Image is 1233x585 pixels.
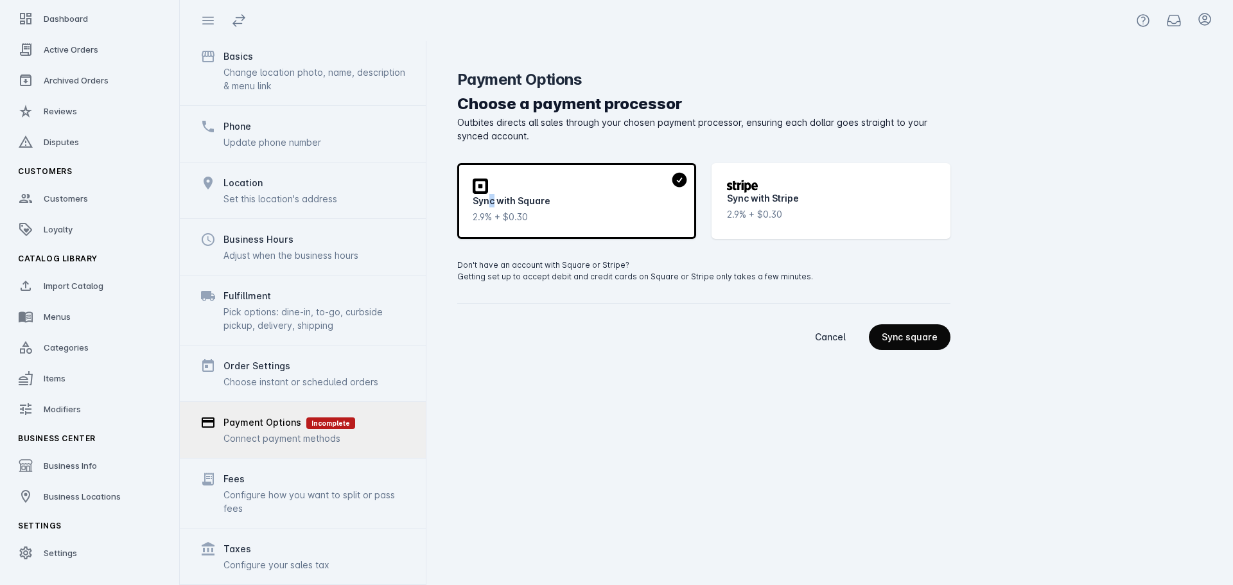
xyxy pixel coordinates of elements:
[223,119,251,134] div: Phone
[44,281,103,291] span: Import Catalog
[882,333,938,342] div: Sync square
[44,311,71,322] span: Menus
[8,128,172,156] a: Disputes
[223,135,321,149] div: Update phone number
[8,395,172,423] a: Modifiers
[8,35,172,64] a: Active Orders
[802,324,859,350] button: Cancel
[18,166,72,176] span: Customers
[44,491,121,502] span: Business Locations
[223,192,337,205] div: Set this location's address
[44,404,81,414] span: Modifiers
[727,207,782,221] div: 2.9% + $0.30
[223,415,301,430] div: Payment Options
[8,215,172,243] a: Loyalty
[223,375,378,389] div: Choose instant or scheduled orders
[223,358,290,374] div: Order Settings
[8,539,172,567] a: Settings
[306,417,355,429] span: Incomplete
[44,224,73,234] span: Loyalty
[8,272,172,300] a: Import Catalog
[223,558,329,572] div: Configure your sales tax
[18,521,62,530] span: Settings
[8,302,172,331] a: Menus
[44,13,88,24] span: Dashboard
[44,44,98,55] span: Active Orders
[8,333,172,362] a: Categories
[223,488,405,515] div: Configure how you want to split or pass fees
[473,194,550,207] div: Sync with Square
[8,4,172,33] a: Dashboard
[44,75,109,85] span: Archived Orders
[223,232,293,247] div: Business Hours
[8,97,172,125] a: Reviews
[44,342,89,353] span: Categories
[223,305,405,332] div: Pick options: dine-in, to-go, curbside pickup, delivery, shipping
[223,49,253,64] div: Basics
[18,254,98,263] span: Catalog Library
[727,191,799,205] div: Sync with Stripe
[8,451,172,480] a: Business Info
[457,72,582,87] div: Payment Options
[473,210,528,223] div: 2.9% + $0.30
[223,541,251,557] div: Taxes
[44,193,88,204] span: Customers
[44,460,97,471] span: Business Info
[8,184,172,213] a: Customers
[223,288,271,304] div: Fulfillment
[44,548,77,558] span: Settings
[44,137,79,147] span: Disputes
[8,364,172,392] a: Items
[8,66,172,94] a: Archived Orders
[8,482,172,511] a: Business Locations
[44,373,66,383] span: Items
[457,271,950,283] p: Getting set up to accept debit and credit cards on Square or Stripe only takes a few minutes.
[457,116,950,143] div: Outbites directs all sales through your chosen payment processor, ensuring each dollar goes strai...
[815,333,846,342] span: Cancel
[44,106,77,116] span: Reviews
[223,432,355,445] div: Connect payment methods
[223,65,405,92] div: Change location photo, name, description & menu link
[457,92,950,116] div: Choose a payment processor
[223,249,358,262] div: Adjust when the business hours
[223,175,263,191] div: Location
[869,324,950,350] button: continue
[18,433,96,443] span: Business Center
[223,471,245,487] div: Fees
[457,259,629,271] p: Don't have an account with Square or Stripe?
